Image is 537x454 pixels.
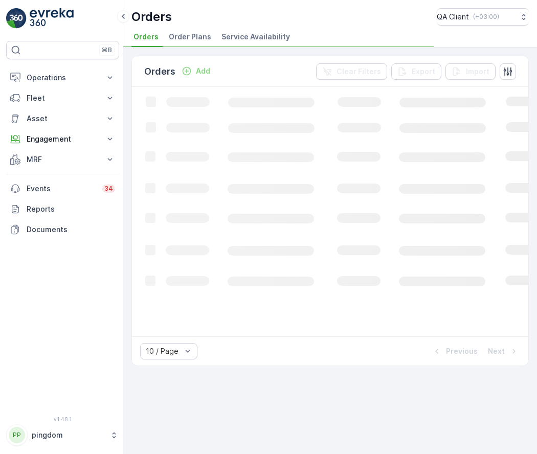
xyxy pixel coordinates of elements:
[27,224,115,235] p: Documents
[27,93,99,103] p: Fleet
[437,12,469,22] p: QA Client
[169,32,211,42] span: Order Plans
[431,345,479,357] button: Previous
[6,67,119,88] button: Operations
[6,424,119,446] button: PPpingdom
[488,346,505,356] p: Next
[6,219,119,240] a: Documents
[466,66,489,77] p: Import
[144,64,175,79] p: Orders
[27,134,99,144] p: Engagement
[446,346,478,356] p: Previous
[177,65,214,77] button: Add
[337,66,381,77] p: Clear Filters
[6,88,119,108] button: Fleet
[445,63,496,80] button: Import
[30,8,74,29] img: logo_light-DOdMpM7g.png
[6,199,119,219] a: Reports
[316,63,387,80] button: Clear Filters
[6,108,119,129] button: Asset
[221,32,290,42] span: Service Availability
[391,63,441,80] button: Export
[102,46,112,54] p: ⌘B
[196,66,210,76] p: Add
[104,185,113,193] p: 34
[27,113,99,124] p: Asset
[133,32,159,42] span: Orders
[32,430,105,440] p: pingdom
[487,345,520,357] button: Next
[27,73,99,83] p: Operations
[9,427,25,443] div: PP
[437,8,529,26] button: QA Client(+03:00)
[27,204,115,214] p: Reports
[6,8,27,29] img: logo
[6,129,119,149] button: Engagement
[412,66,435,77] p: Export
[473,13,499,21] p: ( +03:00 )
[131,9,172,25] p: Orders
[6,178,119,199] a: Events34
[27,184,96,194] p: Events
[6,149,119,170] button: MRF
[27,154,99,165] p: MRF
[6,416,119,422] span: v 1.48.1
